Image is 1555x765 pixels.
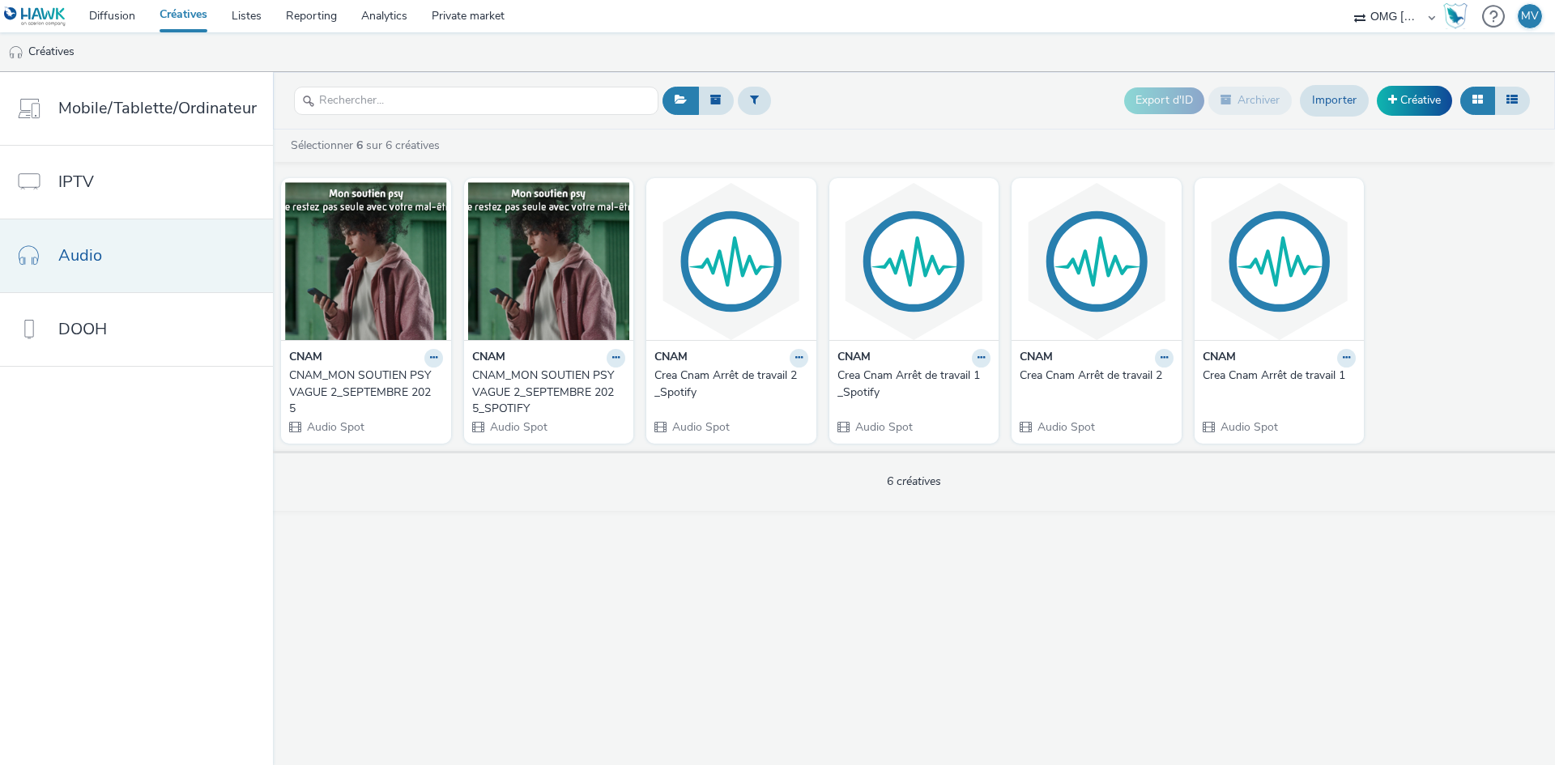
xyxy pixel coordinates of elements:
[654,368,802,401] div: Crea Cnam Arrêt de travail 2_Spotify
[289,368,443,417] a: CNAM_MON SOUTIEN PSY VAGUE 2_SEPTEMBRE 2025
[488,419,547,435] span: Audio Spot
[1124,87,1204,113] button: Export d'ID
[8,45,24,61] img: audio
[356,138,363,153] strong: 6
[837,349,871,368] strong: CNAM
[289,368,437,417] div: CNAM_MON SOUTIEN PSY VAGUE 2_SEPTEMBRE 2025
[671,419,730,435] span: Audio Spot
[1208,87,1292,114] button: Archiver
[1443,3,1468,29] img: Hawk Academy
[58,96,257,120] span: Mobile/Tablette/Ordinateur
[1020,368,1167,384] div: Crea Cnam Arrêt de travail 2
[1460,87,1495,114] button: Grille
[58,170,94,193] span: IPTV
[1036,419,1095,435] span: Audio Spot
[1020,368,1174,384] a: Crea Cnam Arrêt de travail 2
[58,317,107,341] span: DOOH
[1016,182,1178,340] img: Crea Cnam Arrêt de travail 2 visual
[472,368,626,417] a: CNAM_MON SOUTIEN PSY VAGUE 2_SEPTEMBRE 2025_SPOTIFY
[4,6,66,27] img: undefined Logo
[1377,86,1452,115] a: Créative
[1203,349,1236,368] strong: CNAM
[472,349,505,368] strong: CNAM
[1443,3,1474,29] a: Hawk Academy
[854,419,913,435] span: Audio Spot
[289,349,322,368] strong: CNAM
[294,87,658,115] input: Rechercher...
[1199,182,1361,340] img: Crea Cnam Arrêt de travail 1 visual
[1494,87,1530,114] button: Liste
[58,244,102,267] span: Audio
[1300,85,1369,116] a: Importer
[1219,419,1278,435] span: Audio Spot
[654,349,688,368] strong: CNAM
[837,368,985,401] div: Crea Cnam Arrêt de travail 1_Spotify
[472,368,620,417] div: CNAM_MON SOUTIEN PSY VAGUE 2_SEPTEMBRE 2025_SPOTIFY
[837,368,991,401] a: Crea Cnam Arrêt de travail 1_Spotify
[654,368,808,401] a: Crea Cnam Arrêt de travail 2_Spotify
[1203,368,1357,384] a: Crea Cnam Arrêt de travail 1
[305,419,364,435] span: Audio Spot
[887,474,941,489] span: 6 créatives
[1203,368,1350,384] div: Crea Cnam Arrêt de travail 1
[1521,4,1539,28] div: MV
[650,182,812,340] img: Crea Cnam Arrêt de travail 2_Spotify visual
[289,138,446,153] a: Sélectionner sur 6 créatives
[833,182,995,340] img: Crea Cnam Arrêt de travail 1_Spotify visual
[1020,349,1053,368] strong: CNAM
[285,182,447,340] img: CNAM_MON SOUTIEN PSY VAGUE 2_SEPTEMBRE 2025 visual
[468,182,630,340] img: CNAM_MON SOUTIEN PSY VAGUE 2_SEPTEMBRE 2025_SPOTIFY visual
